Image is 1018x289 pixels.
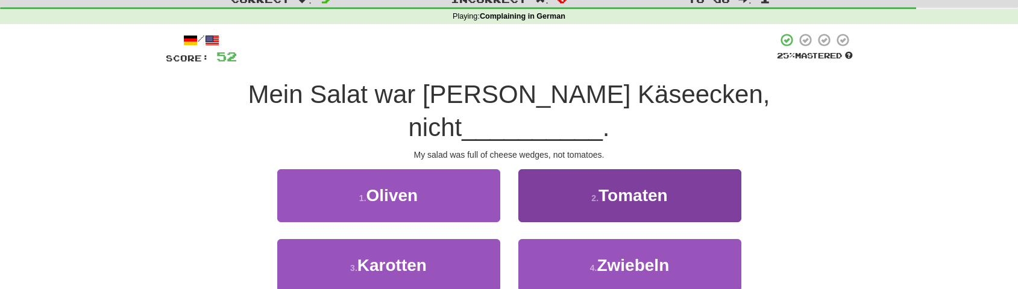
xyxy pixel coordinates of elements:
span: Zwiebeln [597,256,669,275]
span: 52 [216,49,237,64]
span: 25 % [777,51,795,60]
span: Mein Salat war [PERSON_NAME] Käseecken, nicht [248,80,770,141]
span: __________ [462,113,603,141]
div: Mastered [777,51,853,61]
div: / [166,33,237,48]
span: Score: [166,53,209,63]
small: 3 . [350,263,357,273]
small: 2 . [591,193,599,203]
span: . [603,113,610,141]
span: Oliven [366,186,418,205]
span: Tomaten [599,186,668,205]
small: 4 . [590,263,597,273]
small: 1 . [359,193,366,203]
span: Karotten [357,256,427,275]
strong: Complaining in German [480,12,565,20]
div: My salad was full of cheese wedges, not tomatoes. [166,149,853,161]
button: 1.Oliven [277,169,500,222]
button: 2.Tomaten [518,169,741,222]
